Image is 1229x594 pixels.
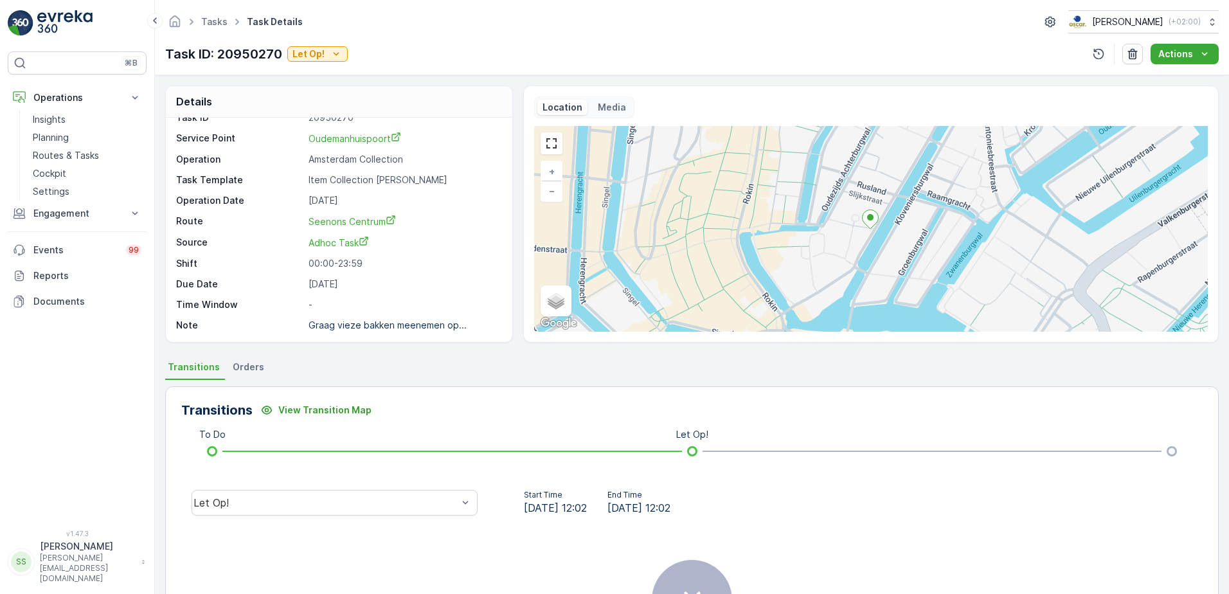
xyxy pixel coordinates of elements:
[253,400,379,420] button: View Transition Map
[33,244,118,256] p: Events
[244,15,305,28] span: Task Details
[33,131,69,144] p: Planning
[176,236,303,249] p: Source
[542,162,561,181] a: Zoom In
[176,298,303,311] p: Time Window
[287,46,348,62] button: Let Op!
[537,315,580,332] img: Google
[309,236,499,249] a: Adhoc Task
[1092,15,1163,28] p: [PERSON_NAME]
[309,278,499,291] p: [DATE]
[33,149,99,162] p: Routes & Tasks
[28,129,147,147] a: Planning
[8,540,147,584] button: SS[PERSON_NAME][PERSON_NAME][EMAIL_ADDRESS][DOMAIN_NAME]
[28,111,147,129] a: Insights
[129,245,139,255] p: 99
[176,153,303,166] p: Operation
[176,174,303,186] p: Task Template
[37,10,93,36] img: logo_light-DOdMpM7g.png
[309,153,499,166] p: Amsterdam Collection
[309,133,401,144] span: Oudemanhuispoort
[309,111,499,124] p: 20950270
[33,295,141,308] p: Documents
[176,194,303,207] p: Operation Date
[292,48,325,60] p: Let Op!
[176,111,303,124] p: Task ID
[309,257,499,270] p: 00:00-23:59
[168,19,182,30] a: Homepage
[524,500,587,516] span: [DATE] 12:02
[168,361,220,373] span: Transitions
[33,269,141,282] p: Reports
[165,44,282,64] p: Task ID: 20950270
[543,101,582,114] p: Location
[278,404,372,417] p: View Transition Map
[201,16,228,27] a: Tasks
[33,167,66,180] p: Cockpit
[309,194,499,207] p: [DATE]
[176,94,212,109] p: Details
[176,132,303,145] p: Service Point
[676,428,708,441] p: Let Op!
[8,530,147,537] span: v 1.47.3
[33,113,66,126] p: Insights
[542,287,570,315] a: Layers
[176,278,303,291] p: Due Date
[607,490,670,500] p: End Time
[28,165,147,183] a: Cockpit
[309,298,499,311] p: -
[8,85,147,111] button: Operations
[8,201,147,226] button: Engagement
[549,185,555,196] span: −
[233,361,264,373] span: Orders
[176,257,303,270] p: Shift
[8,263,147,289] a: Reports
[176,319,303,332] p: Note
[598,101,626,114] p: Media
[8,289,147,314] a: Documents
[1068,15,1087,29] img: basis-logo_rgb2x.png
[309,132,499,145] a: Oudemanhuispoort
[181,401,253,420] p: Transitions
[40,553,135,584] p: [PERSON_NAME][EMAIL_ADDRESS][DOMAIN_NAME]
[309,237,369,248] span: Adhoc Task
[11,552,31,572] div: SS
[1158,48,1193,60] p: Actions
[607,500,670,516] span: [DATE] 12:02
[8,10,33,36] img: logo
[549,166,555,177] span: +
[125,58,138,68] p: ⌘B
[1151,44,1219,64] button: Actions
[1169,17,1201,27] p: ( +02:00 )
[33,91,121,104] p: Operations
[309,319,467,330] p: Graag vieze bakken meenemen op...
[176,215,303,228] p: Route
[28,183,147,201] a: Settings
[33,207,121,220] p: Engagement
[40,540,135,553] p: [PERSON_NAME]
[309,174,499,186] p: Item Collection [PERSON_NAME]
[33,185,69,198] p: Settings
[193,497,458,509] div: Let Op!
[8,237,147,263] a: Events99
[199,428,226,441] p: To Do
[1068,10,1219,33] button: [PERSON_NAME](+02:00)
[542,134,561,153] a: View Fullscreen
[309,215,499,228] a: Seenons Centrum
[28,147,147,165] a: Routes & Tasks
[309,216,396,227] span: Seenons Centrum
[542,181,561,201] a: Zoom Out
[524,490,587,500] p: Start Time
[537,315,580,332] a: Open this area in Google Maps (opens a new window)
